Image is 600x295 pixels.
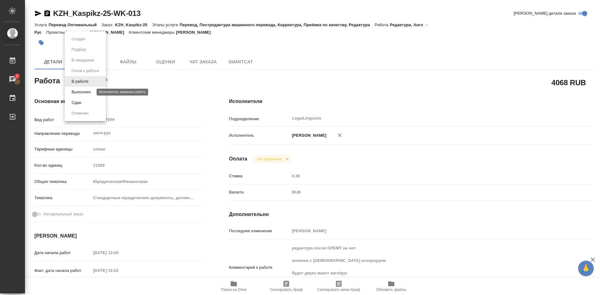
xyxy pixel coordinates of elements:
[70,46,88,53] button: Подбор
[70,110,90,117] button: Отменен
[70,78,90,85] button: В работе
[70,57,96,64] button: В ожидании
[70,67,101,74] button: Готов к работе
[70,99,83,106] button: Сдан
[70,36,87,42] button: Создан
[70,89,92,96] button: Выполнен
